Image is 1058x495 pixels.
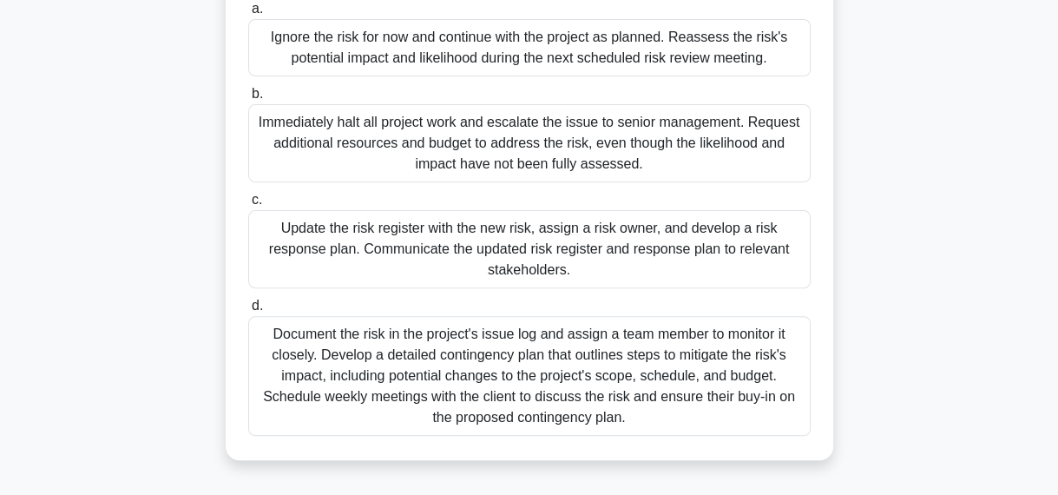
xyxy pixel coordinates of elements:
span: b. [252,86,263,101]
div: Document the risk in the project's issue log and assign a team member to monitor it closely. Deve... [248,316,811,436]
span: c. [252,192,262,207]
div: Ignore the risk for now and continue with the project as planned. Reassess the risk's potential i... [248,19,811,76]
div: Update the risk register with the new risk, assign a risk owner, and develop a risk response plan... [248,210,811,288]
div: Immediately halt all project work and escalate the issue to senior management. Request additional... [248,104,811,182]
span: d. [252,298,263,313]
span: a. [252,1,263,16]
